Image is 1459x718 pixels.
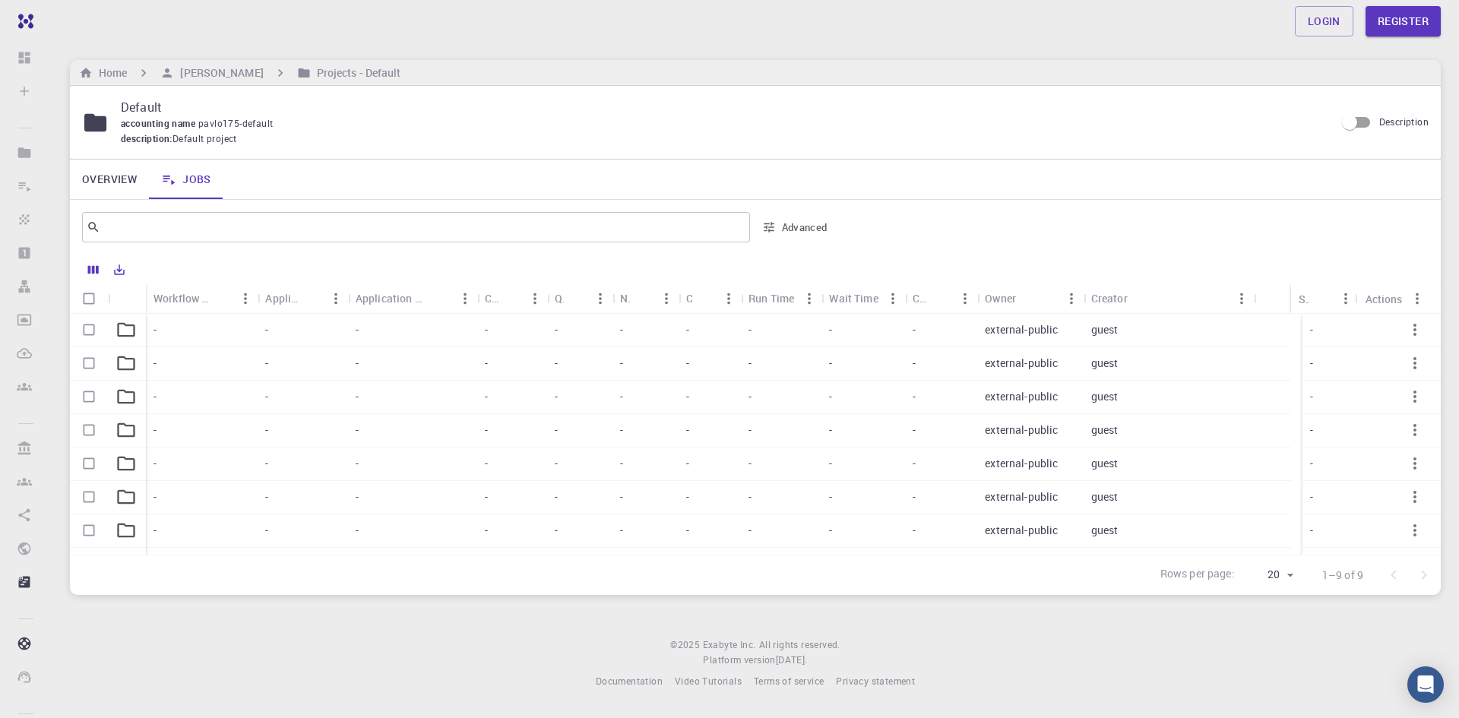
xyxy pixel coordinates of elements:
p: - [620,422,623,438]
p: - [153,356,157,371]
button: Menu [1405,286,1429,311]
span: © 2025 [670,637,702,653]
a: Login [1295,6,1353,36]
div: Run Time [741,283,821,313]
button: Sort [929,286,953,311]
p: - [555,456,558,471]
p: - [356,422,359,438]
button: Sort [209,286,233,311]
button: Menu [654,286,679,311]
p: - [620,389,623,404]
a: Privacy statement [836,674,915,689]
button: Menu [881,286,905,311]
p: - [153,422,157,438]
p: - [356,523,359,538]
div: Cores [686,283,692,313]
p: - [1310,489,1313,504]
p: - [1310,523,1313,538]
button: Sort [630,286,654,311]
div: Created [913,283,929,313]
div: Application [258,283,347,313]
p: 1–9 of 9 [1322,568,1363,583]
p: - [829,322,832,337]
p: - [686,422,689,438]
button: Menu [717,286,741,311]
div: Status [1291,284,1357,314]
p: - [686,322,689,337]
p: - [748,523,752,538]
p: - [555,422,558,438]
div: Open Intercom Messenger [1407,666,1444,703]
span: Platform version [703,653,775,668]
button: Columns [81,258,106,282]
p: - [686,389,689,404]
div: Wait Time [821,283,904,313]
p: external-public [985,523,1058,538]
p: external-public [985,422,1058,438]
div: Cluster [477,283,546,313]
span: Documentation [596,675,663,687]
p: - [1310,322,1313,337]
span: pavlo175-default [198,117,279,129]
div: Actions [1358,284,1429,314]
p: Default [121,98,1323,116]
div: Owner [985,283,1016,313]
div: Cores [679,283,741,313]
button: Sort [692,286,717,311]
div: Icon [108,284,146,314]
p: - [748,322,752,337]
p: - [620,456,623,471]
p: - [913,523,916,538]
div: Creator [1091,283,1128,313]
div: Nodes [612,283,678,313]
p: - [620,523,623,538]
a: Video Tutorials [675,674,742,689]
p: - [1310,356,1313,371]
span: Default project [172,131,237,147]
span: accounting name [121,117,198,129]
p: - [356,322,359,337]
p: - [265,389,268,404]
button: Menu [324,286,348,311]
p: - [913,389,916,404]
p: - [748,389,752,404]
p: - [265,422,268,438]
h6: Home [93,65,127,81]
p: - [485,456,488,471]
p: - [748,489,752,504]
p: - [555,523,558,538]
a: Documentation [596,674,663,689]
p: - [686,489,689,504]
p: - [1310,422,1313,438]
p: - [748,456,752,471]
p: - [913,489,916,504]
p: - [485,356,488,371]
p: - [686,523,689,538]
p: - [913,422,916,438]
button: Sort [1128,286,1152,311]
p: - [829,356,832,371]
nav: breadcrumb [76,65,404,81]
p: - [686,356,689,371]
button: Sort [1309,286,1334,311]
div: Run Time [748,283,794,313]
a: Register [1366,6,1441,36]
button: Sort [498,286,523,311]
button: Sort [564,286,588,311]
p: - [913,356,916,371]
p: external-public [985,489,1058,504]
a: Jobs [149,160,223,199]
p: - [829,456,832,471]
p: - [1310,389,1313,404]
p: - [686,456,689,471]
p: external-public [985,356,1058,371]
p: - [748,422,752,438]
button: Advanced [756,215,835,239]
p: - [555,356,558,371]
img: logo [12,14,33,29]
p: - [485,523,488,538]
h6: [PERSON_NAME] [174,65,263,81]
div: Nodes [620,283,629,313]
a: Exabyte Inc. [703,637,756,653]
button: Menu [1059,286,1084,311]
